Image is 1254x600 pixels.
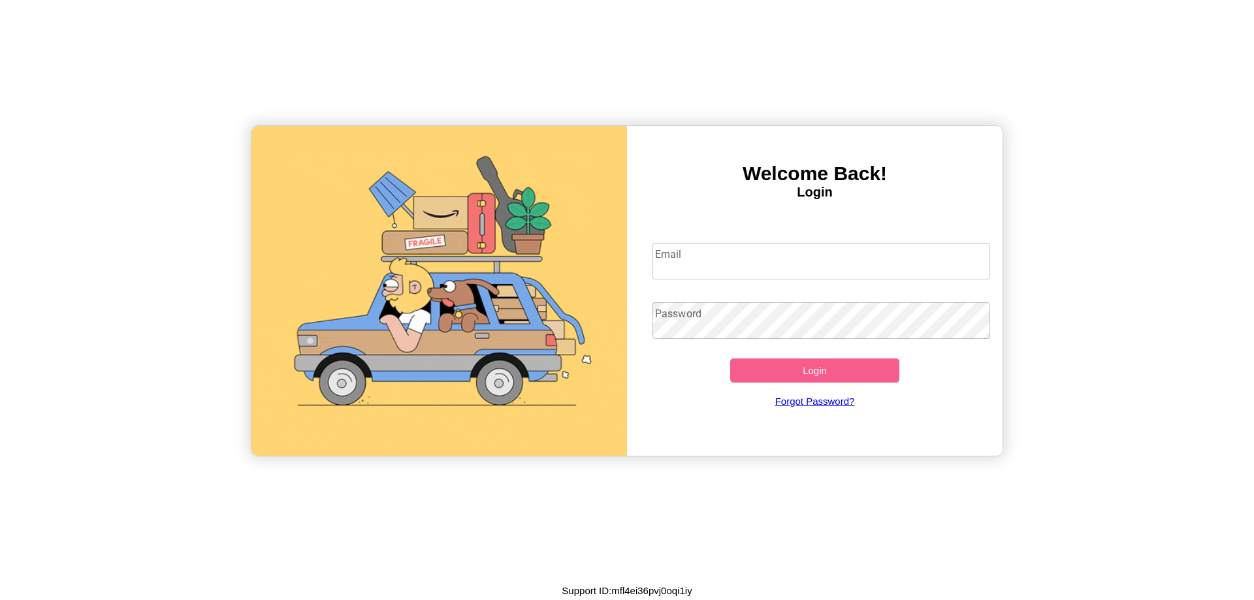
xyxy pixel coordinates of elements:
[627,185,1003,200] h4: Login
[562,582,692,599] p: Support ID: mfl4ei36pvj0oqi1iy
[730,358,899,383] button: Login
[646,383,984,420] a: Forgot Password?
[627,163,1003,185] h3: Welcome Back!
[251,126,627,456] img: gif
